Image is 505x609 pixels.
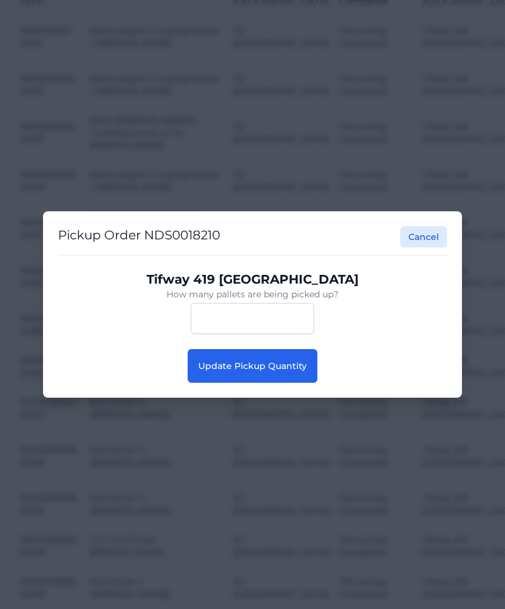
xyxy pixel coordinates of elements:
[198,360,307,372] span: Update Pickup Quantity
[68,271,437,288] p: Tifway 419 [GEOGRAPHIC_DATA]
[58,226,220,247] h2: Pickup Order NDS0018210
[400,226,447,247] button: Cancel
[188,349,317,383] button: Update Pickup Quantity
[68,288,437,300] p: How many pallets are being picked up?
